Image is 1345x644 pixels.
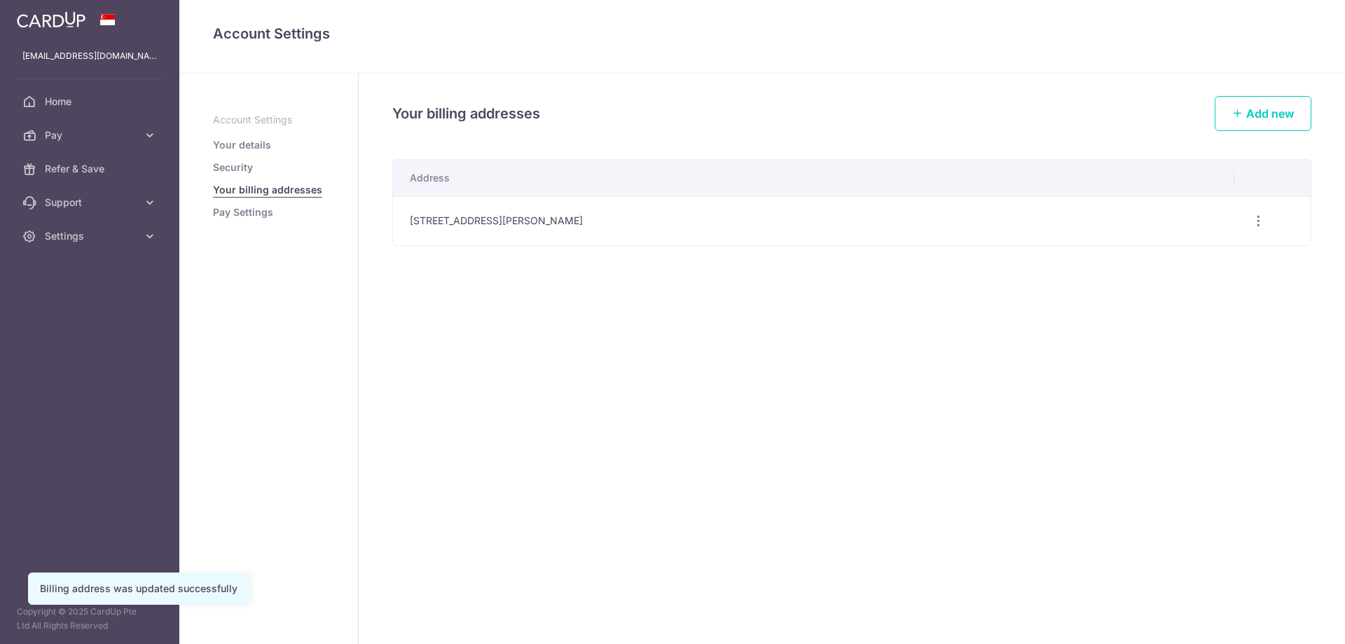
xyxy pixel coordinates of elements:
img: CardUp [17,11,85,28]
span: Pay [45,128,137,142]
a: Security [213,160,253,174]
a: Your billing addresses [213,183,322,197]
iframe: Opens a widget where you can find more information [1255,602,1331,637]
span: Add new [1246,107,1294,121]
span: Support [45,196,137,210]
a: Your details [213,138,271,152]
p: Account Settings [213,113,324,127]
h4: Account Settings [213,22,1311,45]
th: Address [393,160,1234,196]
p: [EMAIL_ADDRESS][DOMAIN_NAME] [22,49,157,63]
span: Home [45,95,137,109]
span: Refer & Save [45,162,137,176]
a: Pay Settings [213,205,273,219]
span: Settings [45,229,137,243]
div: Billing address was updated successfully [40,582,237,596]
h4: Your billing addresses [392,102,540,125]
td: [STREET_ADDRESS][PERSON_NAME] [393,196,1234,245]
a: Add new [1215,96,1311,131]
